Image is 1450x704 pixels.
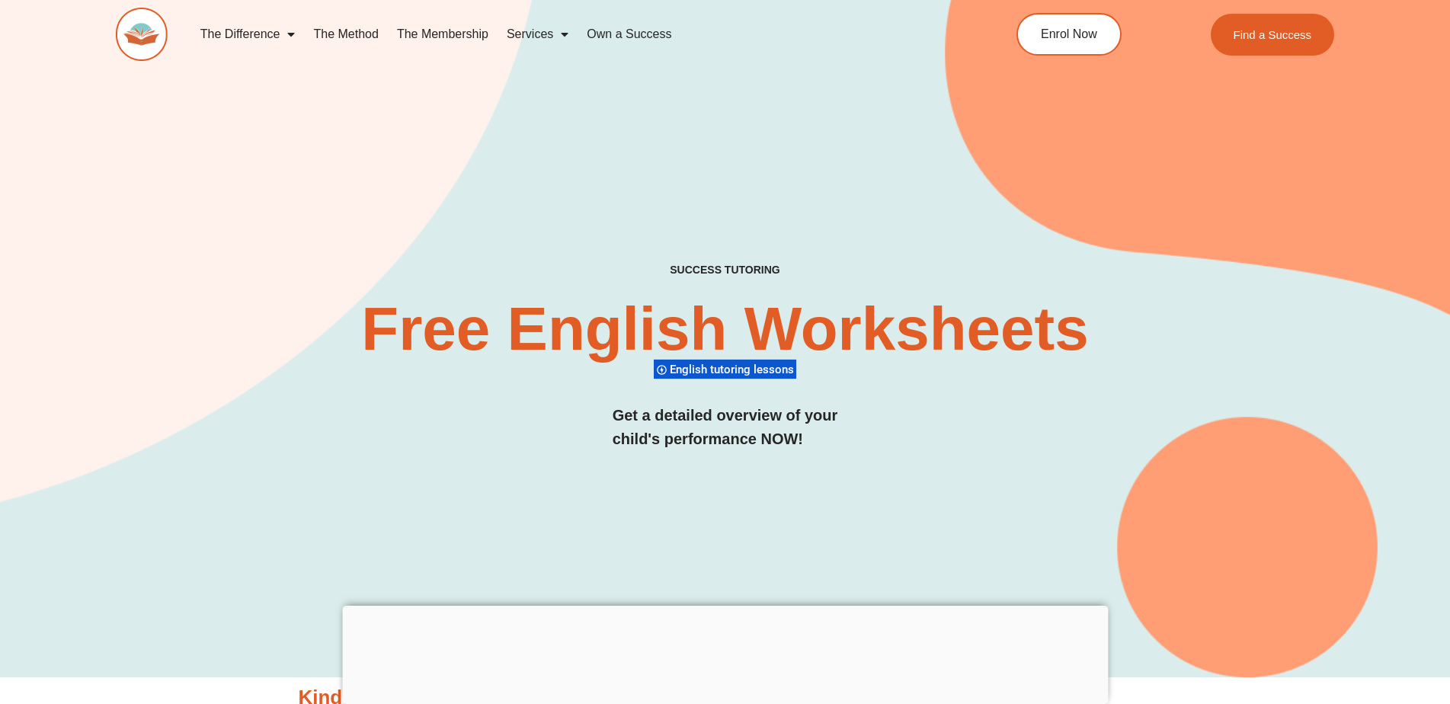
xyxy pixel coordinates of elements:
h3: Get a detailed overview of your child's performance NOW! [613,404,838,451]
span: Find a Success [1234,29,1312,40]
nav: Menu [191,17,947,52]
a: The Membership [388,17,498,52]
a: Enrol Now [1016,13,1122,56]
span: English tutoring lessons [670,363,799,376]
a: Services [498,17,578,52]
a: Own a Success [578,17,680,52]
h2: Free English Worksheets​ [323,299,1128,360]
iframe: Advertisement [342,606,1108,700]
span: Enrol Now [1041,28,1097,40]
a: Find a Success [1211,14,1335,56]
div: English tutoring lessons [654,359,796,379]
a: The Method [304,17,387,52]
h4: SUCCESS TUTORING​ [545,264,906,277]
a: The Difference [191,17,305,52]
